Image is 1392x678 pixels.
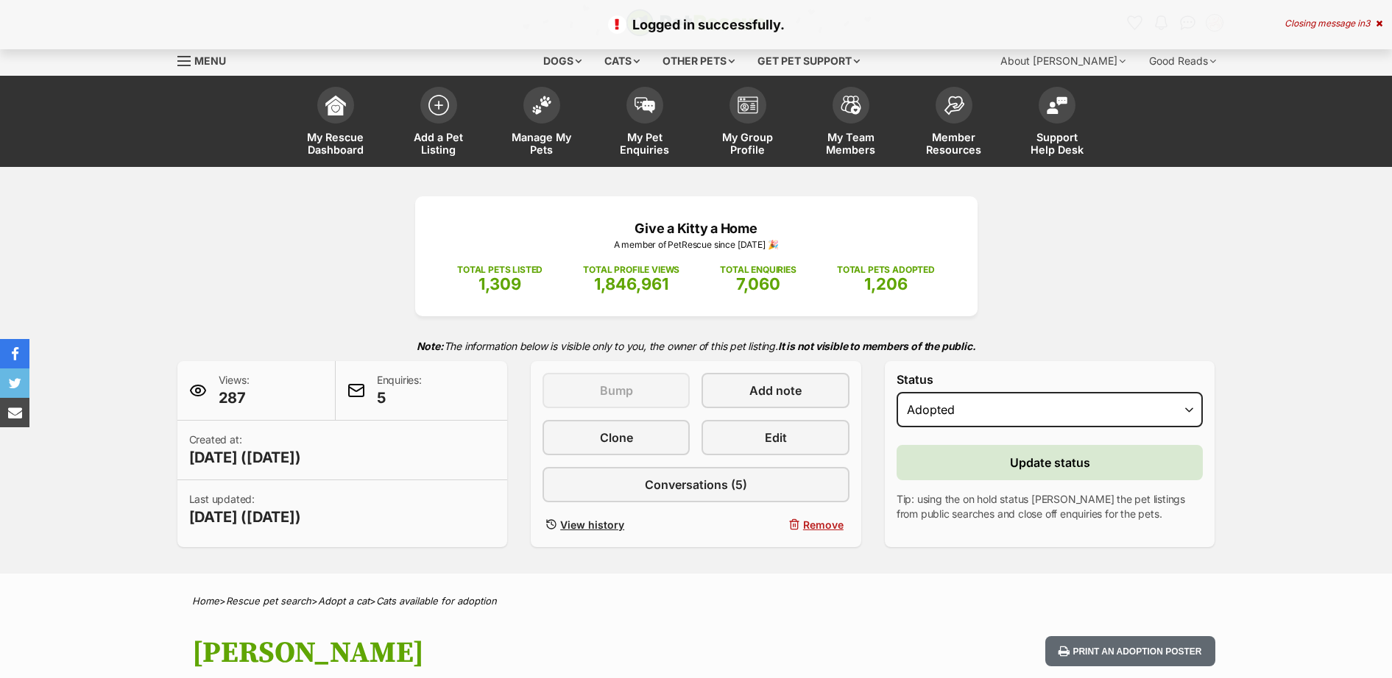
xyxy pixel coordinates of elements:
[921,131,987,156] span: Member Resources
[897,373,1204,386] label: Status
[736,274,780,293] span: 7,060
[841,96,861,115] img: team-members-icon-5396bd8760b3fe7c0b43da4ab00e1e3bb1a5d9ba89233759b79545d2d3fc5d0d.svg
[177,331,1215,361] p: The information below is visible only to you, the owner of this pet listing.
[696,79,799,167] a: My Group Profile
[376,595,497,607] a: Cats available for adoption
[543,467,849,502] a: Conversations (5)
[897,445,1204,480] button: Update status
[533,46,592,76] div: Dogs
[189,492,301,527] p: Last updated:
[902,79,1006,167] a: Member Resources
[15,15,1377,35] p: Logged in successfully.
[1047,96,1067,114] img: help-desk-icon-fdf02630f3aa405de69fd3d07c3f3aa587a6932b1a1747fa1d2bba05be0121f9.svg
[428,95,449,115] img: add-pet-listing-icon-0afa8454b4691262ce3f59096e99ab1cd57d4a30225e0717b998d2c9b9846f56.svg
[377,373,422,408] p: Enquiries:
[377,388,422,408] span: 5
[194,54,226,67] span: Menu
[747,46,870,76] div: Get pet support
[219,373,250,408] p: Views:
[715,131,781,156] span: My Group Profile
[490,79,593,167] a: Manage My Pets
[778,340,976,352] strong: It is not visible to members of the public.
[189,447,301,468] span: [DATE] ([DATE])
[457,263,543,276] p: TOTAL PETS LISTED
[543,373,690,408] button: Bump
[635,97,655,113] img: pet-enquiries-icon-7e3ad2cf08bfb03b45e93fb7055b45f3efa6380592205ae92323e6603595dc1f.svg
[189,507,301,527] span: [DATE] ([DATE])
[219,388,250,408] span: 287
[765,429,787,446] span: Edit
[897,492,1204,521] p: Tip: using the on hold status [PERSON_NAME] the pet listings from public searches and close off e...
[387,79,490,167] a: Add a Pet Listing
[600,429,633,446] span: Clone
[594,46,650,76] div: Cats
[1285,18,1382,29] div: Closing message in
[720,263,796,276] p: TOTAL ENQUIRIES
[738,96,758,114] img: group-profile-icon-3fa3cf56718a62981997c0bc7e787c4b2cf8bcc04b72c1350f741eb67cf2f40e.svg
[612,131,678,156] span: My Pet Enquiries
[192,595,219,607] a: Home
[560,517,624,532] span: View history
[799,79,902,167] a: My Team Members
[543,420,690,455] a: Clone
[864,274,908,293] span: 1,206
[702,373,849,408] a: Add note
[406,131,472,156] span: Add a Pet Listing
[702,420,849,455] a: Edit
[226,595,311,607] a: Rescue pet search
[990,46,1136,76] div: About [PERSON_NAME]
[749,382,802,399] span: Add note
[652,46,745,76] div: Other pets
[509,131,575,156] span: Manage My Pets
[155,596,1237,607] div: > > >
[478,274,521,293] span: 1,309
[944,96,964,115] img: member-resources-icon-8e73f808a243e03378d46382f2149f9095a855e16c252ad45f914b54edf8863c.svg
[318,595,370,607] a: Adopt a cat
[837,263,935,276] p: TOTAL PETS ADOPTED
[645,476,747,493] span: Conversations (5)
[1139,46,1226,76] div: Good Reads
[437,238,955,251] p: A member of PetRescue since [DATE] 🎉
[543,514,690,535] a: View history
[189,432,301,468] p: Created at:
[1024,131,1090,156] span: Support Help Desk
[192,636,815,670] h1: [PERSON_NAME]
[1006,79,1109,167] a: Support Help Desk
[417,340,444,352] strong: Note:
[594,274,668,293] span: 1,846,961
[803,517,844,532] span: Remove
[531,96,552,115] img: manage-my-pets-icon-02211641906a0b7f246fdf0571729dbe1e7629f14944591b6c1af311fb30b64b.svg
[818,131,884,156] span: My Team Members
[284,79,387,167] a: My Rescue Dashboard
[593,79,696,167] a: My Pet Enquiries
[325,95,346,115] img: dashboard-icon-eb2f2d2d3e046f16d808141f083e7271f6b2e854fb5c12c21221c1fb7104beca.svg
[702,514,849,535] button: Remove
[437,218,955,238] p: Give a Kitty a Home
[600,382,633,399] span: Bump
[1045,636,1215,666] button: Print an adoption poster
[1010,454,1090,471] span: Update status
[303,131,369,156] span: My Rescue Dashboard
[583,263,679,276] p: TOTAL PROFILE VIEWS
[177,46,236,73] a: Menu
[1365,18,1370,29] span: 3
